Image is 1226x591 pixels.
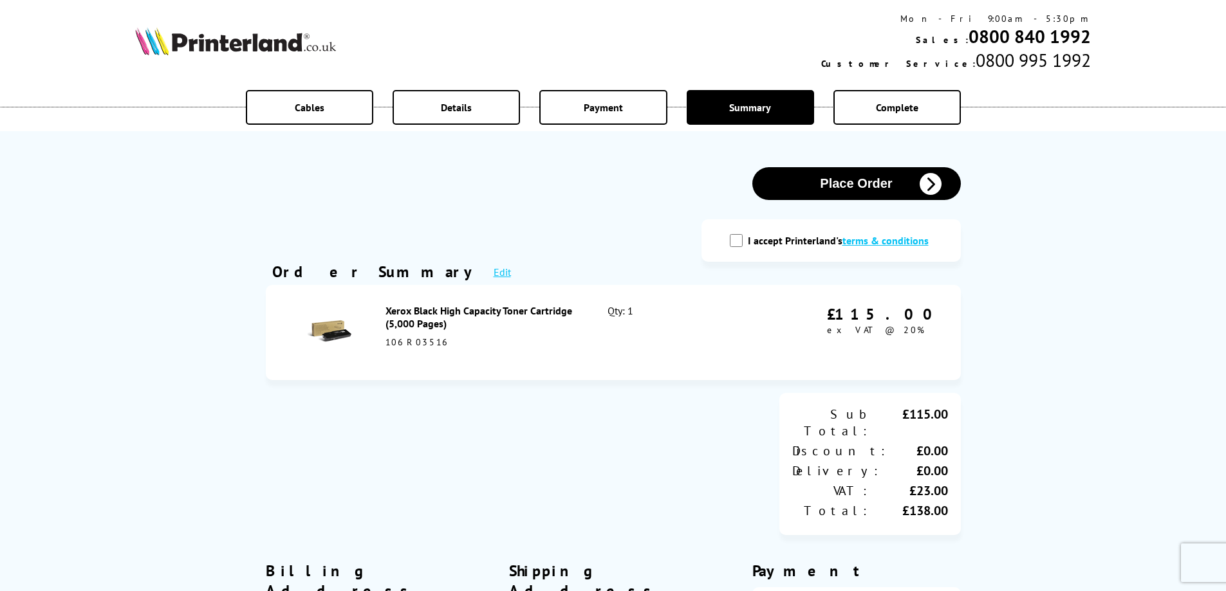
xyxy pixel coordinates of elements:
span: Details [441,101,472,114]
span: ex VAT @ 20% [827,324,924,336]
div: Delivery: [792,462,881,479]
span: Summary [729,101,771,114]
div: Discount: [792,442,888,459]
img: Xerox Black High Capacity Toner Cartridge (5,000 Pages) [306,309,351,354]
div: 106R03516 [385,336,580,348]
a: Edit [494,266,511,278]
div: £115.00 [827,304,942,324]
span: 0800 995 1992 [976,48,1091,72]
div: £115.00 [870,406,948,439]
div: £0.00 [888,442,948,459]
span: Complete [876,101,918,114]
div: £23.00 [870,482,948,499]
div: £138.00 [870,502,948,519]
div: £0.00 [881,462,948,479]
div: Order Summary [272,262,481,282]
a: modal_tc [842,234,929,247]
a: 0800 840 1992 [969,24,1091,48]
label: I accept Printerland's [748,234,935,247]
span: Cables [295,101,324,114]
div: Payment [752,561,961,581]
div: Xerox Black High Capacity Toner Cartridge (5,000 Pages) [385,304,580,330]
div: Qty: 1 [608,304,741,361]
span: Sales: [916,34,969,46]
div: Mon - Fri 9:00am - 5:30pm [821,13,1091,24]
div: VAT: [792,482,870,499]
div: Sub Total: [792,406,870,439]
span: Payment [584,101,623,114]
img: Printerland Logo [135,27,336,55]
div: Total: [792,502,870,519]
button: Place Order [752,167,961,200]
span: Customer Service: [821,58,976,69]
